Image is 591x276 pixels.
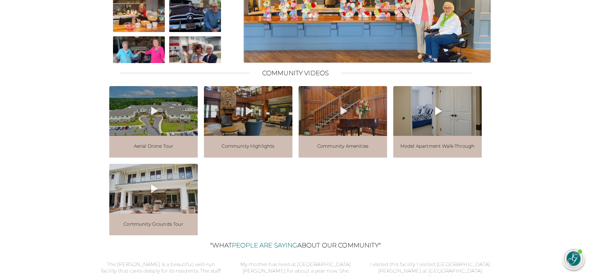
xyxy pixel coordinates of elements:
[317,144,368,149] span: Community Amenities
[100,241,491,249] h2: "What About Our Community"
[262,69,329,77] h2: Community Videos
[565,250,583,268] img: avatar
[124,222,183,227] span: Community Grounds Tour
[400,144,475,149] span: Model Apartment Walk-Through
[134,144,174,149] span: Aerial Drone Tour
[468,109,585,241] iframe: iframe
[222,144,274,149] span: Community Highlights
[232,241,297,249] span: People Are Saying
